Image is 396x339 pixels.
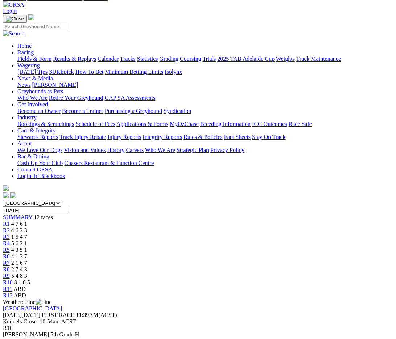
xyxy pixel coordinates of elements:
a: Minimum Betting Limits [105,69,163,75]
img: twitter.svg [10,192,16,198]
a: Who We Are [145,147,175,153]
img: GRSA [3,1,24,8]
span: 4 3 5 1 [11,247,27,253]
a: We Love Our Dogs [17,147,62,153]
a: R11 [3,286,12,292]
a: Track Maintenance [296,56,341,62]
a: R4 [3,240,10,246]
a: R9 [3,273,10,279]
a: ICG Outcomes [252,121,287,127]
a: SUREpick [49,69,74,75]
span: 4 6 2 3 [11,227,27,233]
div: Get Involved [17,108,393,114]
span: 2 7 4 3 [11,266,27,272]
a: [DATE] Tips [17,69,48,75]
span: 11:39AM(ACST) [42,312,117,318]
a: Become an Owner [17,108,61,114]
span: 4 1 3 7 [11,253,27,259]
a: Schedule of Fees [75,121,115,127]
a: R1 [3,221,10,227]
a: Coursing [180,56,201,62]
span: FIRST RACE: [42,312,76,318]
a: Vision and Values [64,147,106,153]
a: R5 [3,247,10,253]
a: Login To Blackbook [17,173,65,179]
a: Racing [17,49,34,55]
a: Rules & Policies [183,134,223,140]
a: Bar & Dining [17,153,49,160]
div: About [17,147,393,153]
span: 2 1 6 7 [11,260,27,266]
div: [PERSON_NAME] 5th Grade H [3,331,393,338]
a: Injury Reports [107,134,141,140]
a: Grading [160,56,178,62]
a: Race Safe [288,121,312,127]
a: Isolynx [165,69,182,75]
a: [PERSON_NAME] [32,82,78,88]
img: Fine [36,299,51,305]
div: Care & Integrity [17,134,393,140]
div: News & Media [17,82,393,88]
a: News [17,82,30,88]
a: R12 [3,292,13,298]
span: R10 [3,325,13,331]
a: Bookings & Scratchings [17,121,74,127]
a: News & Media [17,75,53,81]
button: Toggle navigation [3,15,27,23]
a: Breeding Information [200,121,251,127]
a: MyOzChase [170,121,199,127]
a: Careers [126,147,144,153]
span: 5 4 8 3 [11,273,27,279]
a: Fields & Form [17,56,51,62]
span: 4 7 6 1 [11,221,27,227]
input: Search [3,23,67,30]
div: Bar & Dining [17,160,393,166]
div: Industry [17,121,393,127]
a: R8 [3,266,10,272]
a: Trials [202,56,216,62]
span: 8 1 6 5 [14,279,30,285]
img: Close [6,16,24,22]
a: History [107,147,124,153]
a: Privacy Policy [210,147,244,153]
a: Track Injury Rebate [59,134,106,140]
a: Greyhounds as Pets [17,88,63,94]
span: 1 5 4 7 [11,234,27,240]
a: Chasers Restaurant & Function Centre [64,160,154,166]
a: Results & Replays [53,56,96,62]
a: SUMMARY [3,214,32,220]
a: Applications & Forms [116,121,168,127]
a: Syndication [164,108,191,114]
a: Fact Sheets [224,134,251,140]
a: Statistics [137,56,158,62]
a: Care & Integrity [17,127,56,134]
a: Stewards Reports [17,134,58,140]
span: ABD [14,292,26,298]
a: Wagering [17,62,40,68]
a: Stay On Track [252,134,285,140]
span: ABD [13,286,26,292]
span: 5 6 2 1 [11,240,27,246]
a: GAP SA Assessments [105,95,156,101]
img: logo-grsa-white.png [28,14,34,20]
a: Calendar [98,56,119,62]
div: Kennels Close: 10:54am ACST [3,318,393,325]
a: Home [17,43,32,49]
img: facebook.svg [3,192,9,198]
a: R7 [3,260,10,266]
a: [GEOGRAPHIC_DATA] [3,305,62,312]
a: Become a Trainer [62,108,103,114]
span: R3 [3,234,10,240]
a: R2 [3,227,10,233]
img: logo-grsa-white.png [3,185,9,191]
span: [DATE] [3,312,40,318]
a: R6 [3,253,10,259]
div: Racing [17,56,393,62]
